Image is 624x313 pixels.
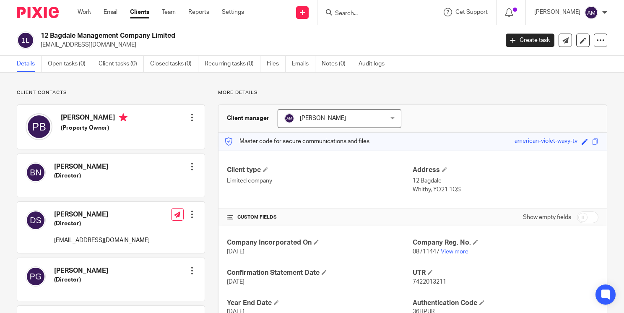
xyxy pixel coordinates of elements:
[413,279,446,285] span: 7422013211
[413,238,598,247] h4: Company Reg. No.
[41,31,403,40] h2: 12 Bagdale Management Company Limited
[227,238,413,247] h4: Company Incorporated On
[227,114,269,123] h3: Client manager
[413,185,598,194] p: Whitby, YO21 1QS
[585,6,598,19] img: svg%3E
[413,166,598,175] h4: Address
[413,269,598,277] h4: UTR
[26,266,46,287] img: svg%3E
[54,219,150,228] h5: (Director)
[515,137,577,146] div: american-violet-wavy-tv
[227,269,413,277] h4: Confirmation Statement Date
[41,41,493,49] p: [EMAIL_ADDRESS][DOMAIN_NAME]
[506,34,554,47] a: Create task
[413,299,598,308] h4: Authentication Code
[227,299,413,308] h4: Year End Date
[322,56,352,72] a: Notes (0)
[162,8,176,16] a: Team
[523,213,571,222] label: Show empty fields
[227,177,413,185] p: Limited company
[54,162,108,171] h4: [PERSON_NAME]
[17,7,59,18] img: Pixie
[48,56,92,72] a: Open tasks (0)
[26,113,52,140] img: svg%3E
[227,249,244,255] span: [DATE]
[17,56,42,72] a: Details
[534,8,580,16] p: [PERSON_NAME]
[455,9,488,15] span: Get Support
[205,56,260,72] a: Recurring tasks (0)
[222,8,244,16] a: Settings
[130,8,149,16] a: Clients
[54,276,108,284] h5: (Director)
[188,8,209,16] a: Reports
[54,210,150,219] h4: [PERSON_NAME]
[78,8,91,16] a: Work
[227,214,413,221] h4: CUSTOM FIELDS
[413,177,598,185] p: 12 Bagdale
[26,210,46,230] img: svg%3E
[334,10,410,18] input: Search
[26,162,46,183] img: svg%3E
[292,56,315,72] a: Emails
[99,56,144,72] a: Client tasks (0)
[225,137,369,146] p: Master code for secure communications and files
[218,89,607,96] p: More details
[267,56,286,72] a: Files
[61,113,127,124] h4: [PERSON_NAME]
[61,124,127,132] h5: (Property Owner)
[300,115,346,121] span: [PERSON_NAME]
[54,236,150,245] p: [EMAIL_ADDRESS][DOMAIN_NAME]
[227,279,244,285] span: [DATE]
[54,172,108,180] h5: (Director)
[413,249,439,255] span: 08711447
[17,89,205,96] p: Client contacts
[119,113,127,122] i: Primary
[150,56,198,72] a: Closed tasks (0)
[17,31,34,49] img: svg%3E
[104,8,117,16] a: Email
[54,266,108,275] h4: [PERSON_NAME]
[441,249,468,255] a: View more
[359,56,391,72] a: Audit logs
[284,113,294,123] img: svg%3E
[227,166,413,175] h4: Client type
